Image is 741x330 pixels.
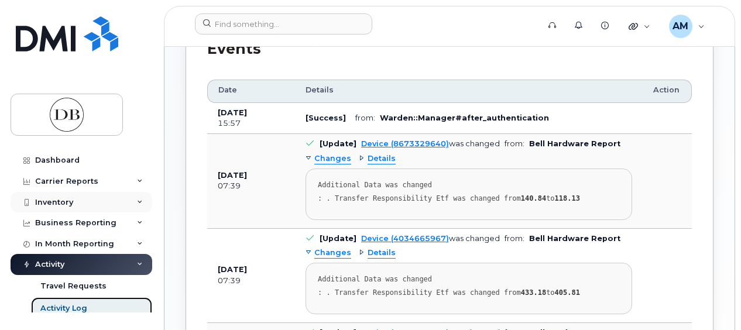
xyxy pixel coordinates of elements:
[318,181,620,190] div: Additional Data was changed
[521,194,546,202] strong: 140.84
[505,234,524,243] span: from:
[314,247,351,259] span: Changes
[218,108,247,117] b: [DATE]
[529,139,620,148] b: Bell Hardware Report
[529,234,620,243] b: Bell Hardware Report
[314,153,351,164] span: Changes
[361,139,500,148] div: was changed
[643,80,692,103] th: Action
[318,288,620,297] div: : . Transfer Responsibility Etf was changed from to
[320,139,356,148] b: [Update]
[218,181,284,191] div: 07:39
[355,114,375,122] span: from:
[380,114,549,122] b: Warden::Manager#after_authentication
[318,275,620,284] div: Additional Data was changed
[306,85,334,95] span: Details
[368,153,396,164] span: Details
[555,194,580,202] strong: 118.13
[195,13,372,35] input: Find something...
[368,247,396,259] span: Details
[505,139,524,148] span: from:
[318,194,620,203] div: : . Transfer Responsibility Etf was changed from to
[218,276,284,286] div: 07:39
[361,234,449,243] a: Device (4034665967)
[361,139,449,148] a: Device (8673329640)
[620,15,658,38] div: Quicklinks
[218,85,237,95] span: Date
[673,19,688,33] span: AM
[218,265,247,274] b: [DATE]
[521,288,546,297] strong: 433.18
[661,15,713,38] div: Alex MacKay
[555,288,580,297] strong: 405.81
[207,39,692,60] div: Events
[320,234,356,243] b: [Update]
[306,114,346,122] b: [Success]
[218,171,247,180] b: [DATE]
[218,118,284,129] div: 15:57
[361,234,500,243] div: was changed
